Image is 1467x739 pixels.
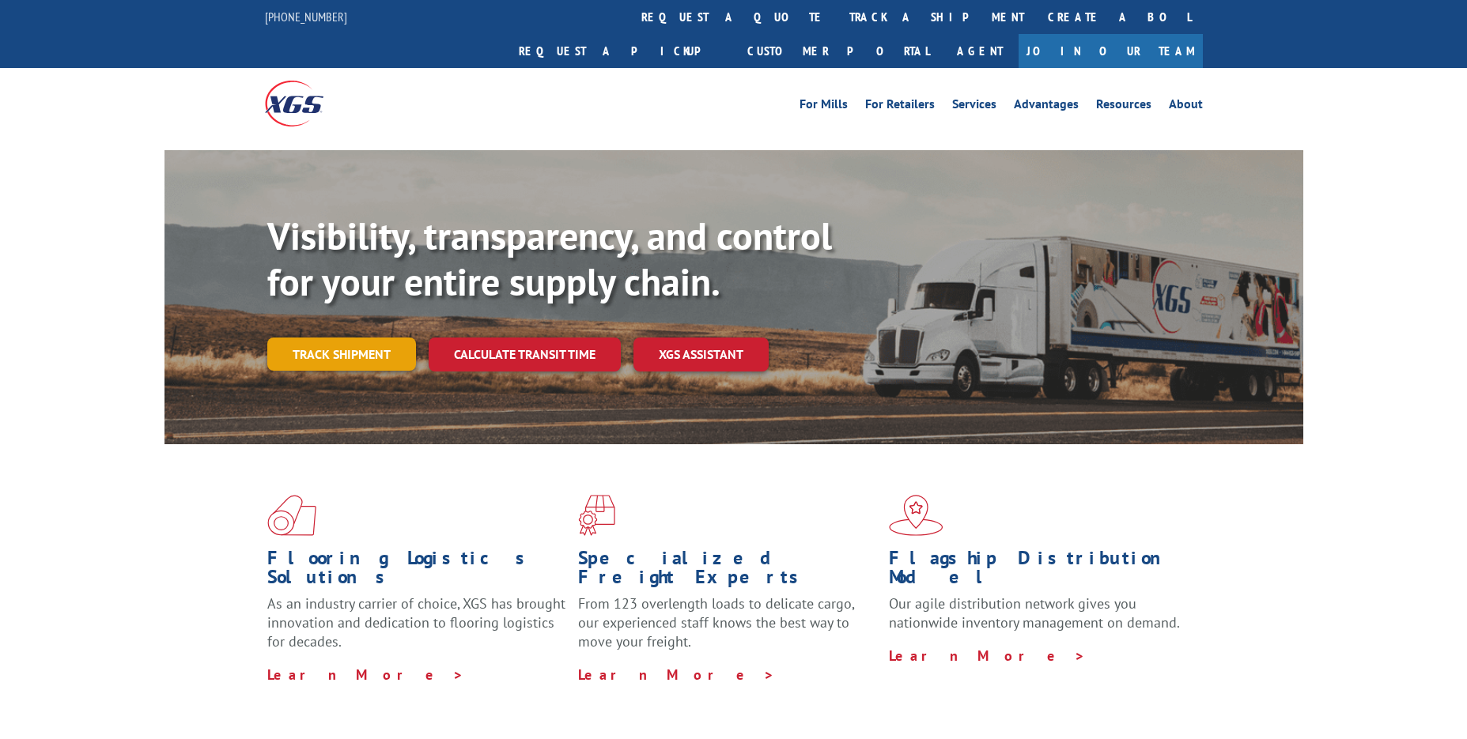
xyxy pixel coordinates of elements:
b: Visibility, transparency, and control for your entire supply chain. [267,211,832,306]
a: For Retailers [865,98,935,115]
img: xgs-icon-flagship-distribution-model-red [889,495,943,536]
a: [PHONE_NUMBER] [265,9,347,25]
a: Join Our Team [1019,34,1203,68]
img: xgs-icon-total-supply-chain-intelligence-red [267,495,316,536]
h1: Flooring Logistics Solutions [267,549,566,594]
a: Learn More > [267,665,464,684]
a: Customer Portal [735,34,941,68]
p: From 123 overlength loads to delicate cargo, our experienced staff knows the best way to move you... [578,594,877,665]
a: Services [952,98,996,115]
a: Calculate transit time [429,337,621,371]
a: About [1169,98,1203,115]
span: As an industry carrier of choice, XGS has brought innovation and dedication to flooring logistics... [267,594,565,650]
a: Resources [1096,98,1151,115]
span: Our agile distribution network gives you nationwide inventory management on demand. [889,594,1180,632]
a: Learn More > [889,647,1086,665]
h1: Flagship Distribution Model [889,549,1188,594]
h1: Specialized Freight Experts [578,549,877,594]
a: Advantages [1014,98,1079,115]
a: Track shipment [267,337,416,371]
a: For Mills [800,98,848,115]
a: Agent [941,34,1019,68]
a: XGS ASSISTANT [633,337,769,371]
a: Request a pickup [507,34,735,68]
img: xgs-icon-focused-on-flooring-red [578,495,615,536]
a: Learn More > [578,665,775,684]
